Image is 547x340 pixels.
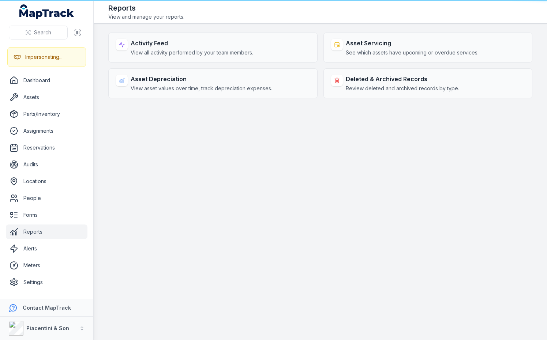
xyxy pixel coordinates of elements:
[34,29,51,36] span: Search
[6,90,87,105] a: Assets
[6,208,87,222] a: Forms
[131,85,272,92] span: View asset values over time, track depreciation expenses.
[6,275,87,290] a: Settings
[108,3,184,13] h2: Reports
[6,174,87,189] a: Locations
[346,85,459,92] span: Review deleted and archived records by type.
[6,140,87,155] a: Reservations
[26,325,69,331] strong: Piacentini & Son
[346,39,479,48] strong: Asset Servicing
[131,49,253,56] span: View all activity performed by your team members.
[108,13,184,20] span: View and manage your reports.
[6,241,87,256] a: Alerts
[9,26,68,39] button: Search
[6,124,87,138] a: Assignments
[108,33,318,63] a: Activity FeedView all activity performed by your team members.
[346,75,459,83] strong: Deleted & Archived Records
[323,33,533,63] a: Asset ServicingSee which assets have upcoming or overdue services.
[108,68,318,98] a: Asset DepreciationView asset values over time, track depreciation expenses.
[25,53,63,61] div: Impersonating...
[131,75,272,83] strong: Asset Depreciation
[131,39,253,48] strong: Activity Feed
[19,4,74,19] a: MapTrack
[346,49,479,56] span: See which assets have upcoming or overdue services.
[23,305,71,311] strong: Contact MapTrack
[323,68,533,98] a: Deleted & Archived RecordsReview deleted and archived records by type.
[6,191,87,205] a: People
[6,224,87,239] a: Reports
[6,107,87,121] a: Parts/Inventory
[6,73,87,88] a: Dashboard
[6,157,87,172] a: Audits
[6,258,87,273] a: Meters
